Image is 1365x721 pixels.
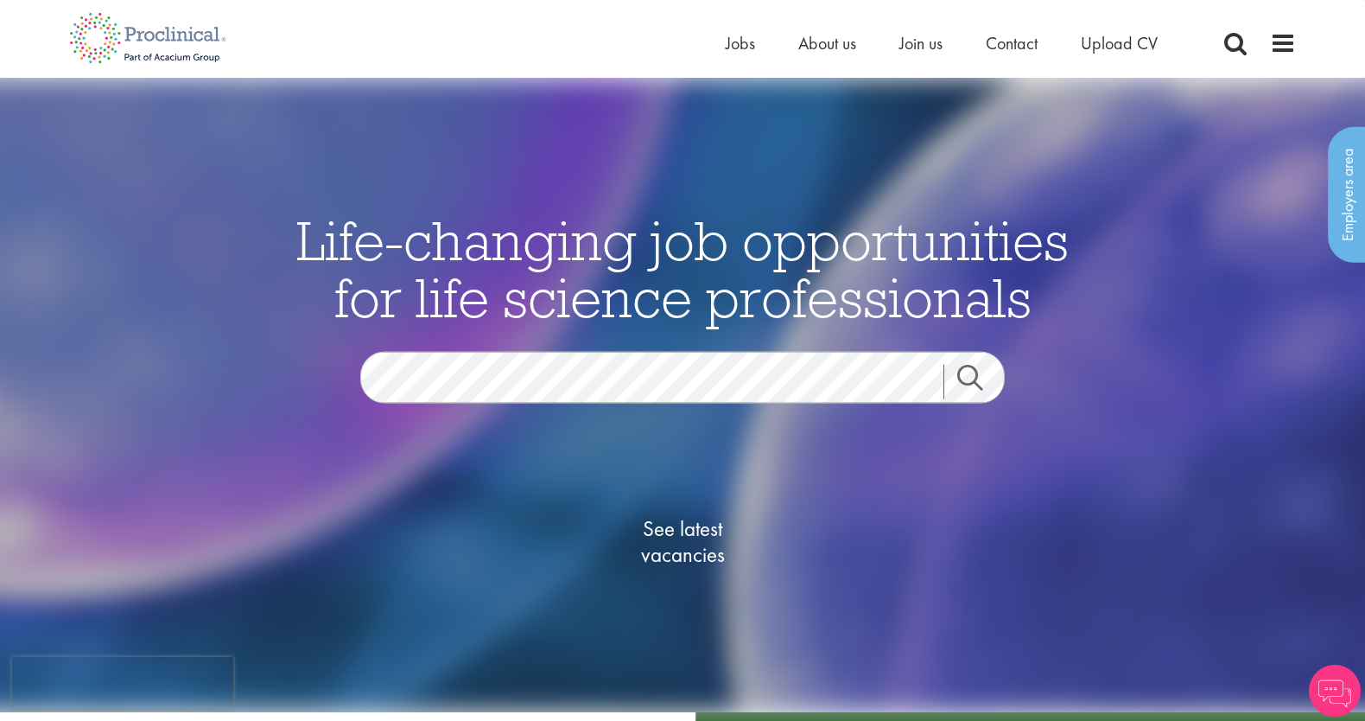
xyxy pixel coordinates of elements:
[296,205,1069,331] span: Life-changing job opportunities for life science professionals
[726,32,755,54] a: Jobs
[596,446,769,636] a: See latestvacancies
[1081,32,1158,54] a: Upload CV
[798,32,856,54] a: About us
[1309,665,1361,717] img: Chatbot
[596,515,769,567] span: See latest vacancies
[899,32,943,54] a: Join us
[943,364,1018,399] a: Job search submit button
[986,32,1038,54] a: Contact
[12,657,233,709] iframe: reCAPTCHA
